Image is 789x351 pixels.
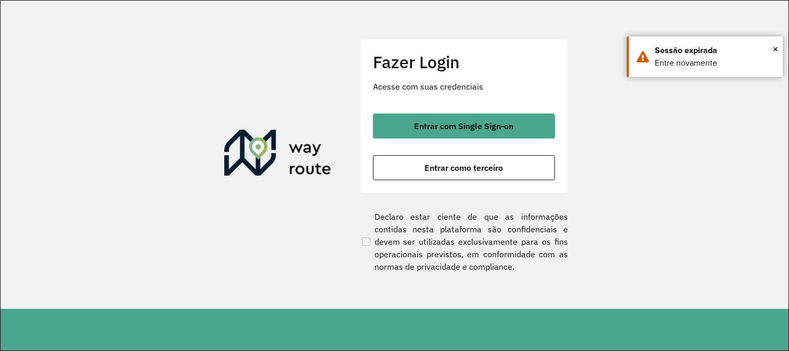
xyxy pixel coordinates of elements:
button: Close [773,41,778,57]
img: Roteirizador AmbevTech [224,130,331,180]
p: Acesse com suas credenciais [373,80,555,93]
span: Entrar como terceiro [424,164,503,172]
h2: Fazer Login [373,52,555,72]
div: Sessão expirada [655,44,775,57]
span: × [773,41,778,57]
span: Entrar com Single Sign-on [414,122,513,130]
button: button [373,114,555,139]
label: Declaro estar ciente de que as informações contidas nesta plataforma são confidenciais e devem se... [360,210,568,273]
div: Entre novamente [655,57,775,69]
button: button [373,155,555,180]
